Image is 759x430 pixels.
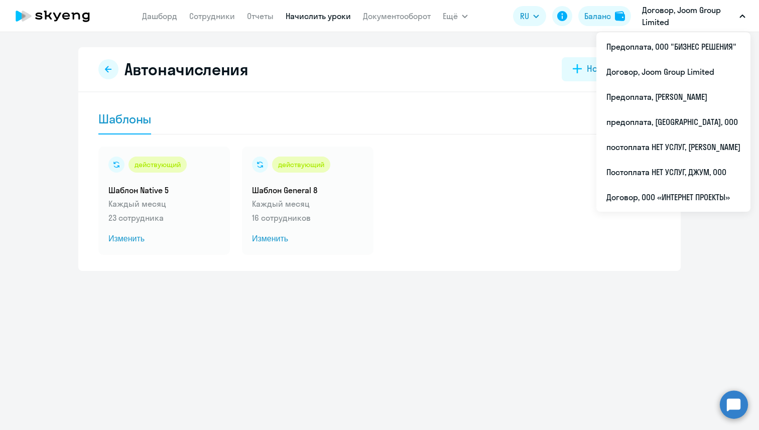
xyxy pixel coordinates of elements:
p: Каждый месяц [108,198,220,210]
a: Отчеты [247,11,274,21]
a: Документооборот [363,11,431,21]
button: Новый шаблон [562,57,661,81]
h5: Шаблон Native 5 [108,185,220,196]
span: RU [520,10,529,22]
div: Баланс [584,10,611,22]
p: Каждый месяц [252,198,363,210]
p: 23 сотрудника [108,212,220,224]
span: Изменить [252,233,363,245]
div: действующий [272,157,330,173]
span: Изменить [108,233,220,245]
p: 16 сотрудников [252,212,363,224]
button: Балансbalance [578,6,631,26]
a: Сотрудники [189,11,235,21]
a: Начислить уроки [286,11,351,21]
button: RU [513,6,546,26]
img: balance [615,11,625,21]
a: Дашборд [142,11,177,21]
p: Договор, Joom Group Limited [642,4,735,28]
ul: Ещё [596,32,750,212]
h5: Шаблон General 8 [252,185,363,196]
h2: Автоначисления [124,59,248,79]
div: Новый шаблон [587,62,650,75]
span: Ещё [443,10,458,22]
button: Ещё [443,6,468,26]
div: Шаблоны [98,111,151,127]
div: действующий [129,157,187,173]
button: Договор, Joom Group Limited [637,4,750,28]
